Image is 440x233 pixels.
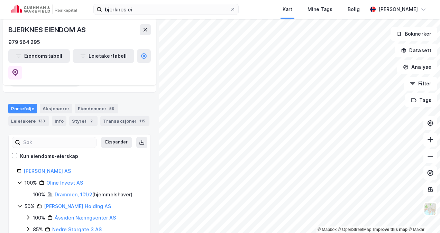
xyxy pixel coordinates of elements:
[25,179,37,187] div: 100%
[405,200,440,233] div: Kontrollprogram for chat
[20,137,96,148] input: Søk
[8,38,40,46] div: 979 564 295
[397,60,437,74] button: Analyse
[8,49,70,63] button: Eiendomstabell
[25,202,35,211] div: 50%
[308,5,332,13] div: Mine Tags
[44,203,111,209] a: [PERSON_NAME] Holding AS
[395,44,437,57] button: Datasett
[46,180,83,186] a: Oline Invest AS
[404,77,437,91] button: Filter
[138,118,147,124] div: 115
[405,93,437,107] button: Tags
[8,24,87,35] div: BJERKNES EIENDOM AS
[373,227,407,232] a: Improve this map
[88,118,95,124] div: 2
[391,27,437,41] button: Bokmerker
[8,104,37,113] div: Portefølje
[338,227,372,232] a: OpenStreetMap
[101,137,132,148] button: Ekspander
[405,200,440,233] iframe: Chat Widget
[33,214,45,222] div: 100%
[108,105,116,112] div: 58
[69,116,98,126] div: Styret
[11,4,77,14] img: cushman-wakefield-realkapital-logo.202ea83816669bd177139c58696a8fa1.svg
[55,190,132,199] div: ( hjemmelshaver )
[24,168,71,174] a: [PERSON_NAME] AS
[100,116,149,126] div: Transaksjoner
[52,226,102,232] a: Nedre Storgate 3 AS
[40,104,72,113] div: Aksjonærer
[20,152,78,160] div: Kun eiendoms-eierskap
[102,4,230,15] input: Søk på adresse, matrikkel, gårdeiere, leietakere eller personer
[73,49,134,63] button: Leietakertabell
[55,192,92,197] a: Drammen, 101/2
[348,5,360,13] div: Bolig
[318,227,337,232] a: Mapbox
[378,5,418,13] div: [PERSON_NAME]
[52,116,66,126] div: Info
[55,215,116,221] a: Åssiden Næringsenter AS
[37,118,46,124] div: 133
[8,116,49,126] div: Leietakere
[75,104,118,113] div: Eiendommer
[33,190,45,199] div: 100%
[283,5,292,13] div: Kart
